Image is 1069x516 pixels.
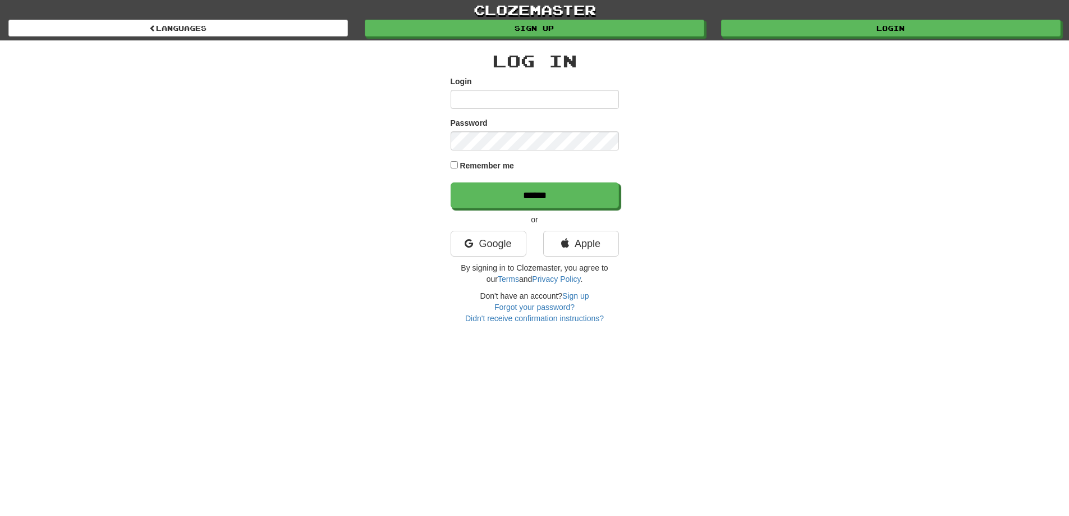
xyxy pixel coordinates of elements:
a: Sign up [365,20,704,36]
a: Languages [8,20,348,36]
a: Google [451,231,526,257]
a: Forgot your password? [494,303,575,312]
label: Password [451,117,488,129]
h2: Log In [451,52,619,70]
a: Terms [498,275,519,284]
label: Login [451,76,472,87]
a: Apple [543,231,619,257]
p: or [451,214,619,225]
a: Didn't receive confirmation instructions? [465,314,604,323]
a: Login [721,20,1061,36]
div: Don't have an account? [451,290,619,324]
a: Sign up [562,291,589,300]
a: Privacy Policy [532,275,580,284]
label: Remember me [460,160,514,171]
p: By signing in to Clozemaster, you agree to our and . [451,262,619,285]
